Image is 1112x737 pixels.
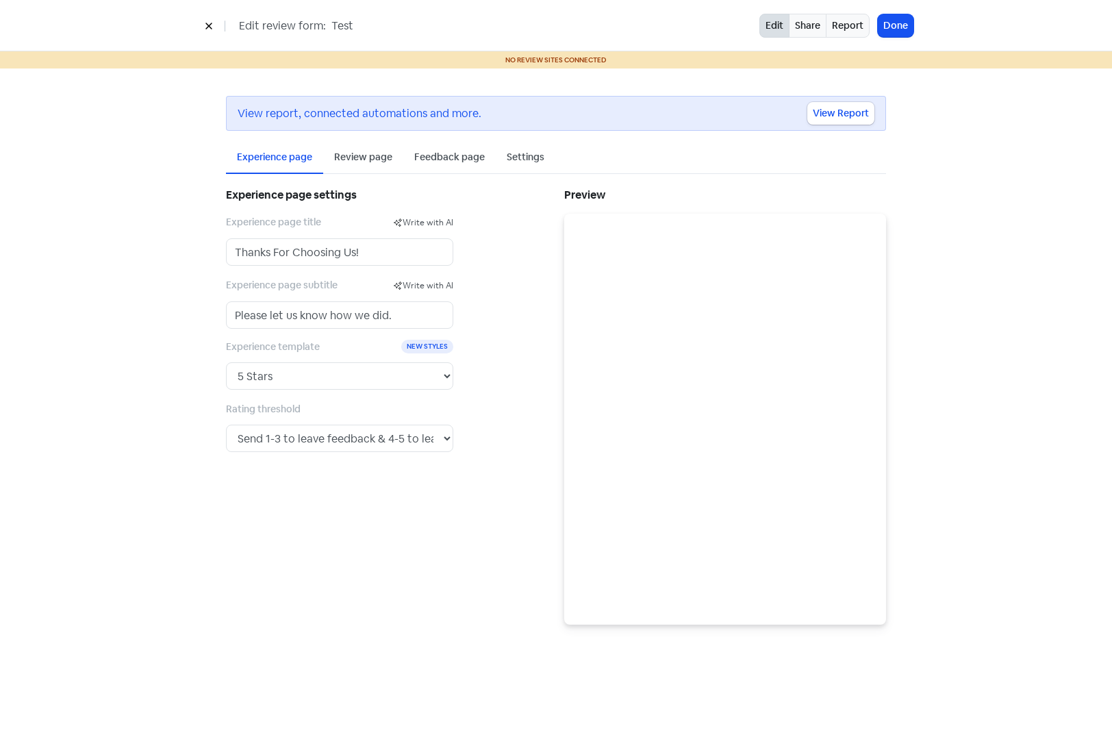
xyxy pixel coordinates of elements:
[878,14,913,37] button: Done
[334,150,392,164] div: Review page
[807,102,874,125] a: View Report
[226,238,453,266] input: Experience title
[826,14,870,38] a: Report
[414,150,485,164] div: Feedback page
[403,217,453,228] span: Write with AI
[507,150,544,164] div: Settings
[226,278,393,292] label: Experience page subtitle
[789,14,826,38] a: Share
[226,301,453,329] input: Experience subtitle
[564,185,886,205] h5: Preview
[226,340,401,354] label: Experience template
[759,14,789,38] button: Edit
[226,402,301,416] label: Rating threshold
[226,185,453,205] h5: Experience page settings
[401,340,453,353] span: New Styles
[403,280,453,291] span: Write with AI
[226,215,393,229] label: Experience page title
[238,105,807,122] div: View report, connected automations and more.
[239,18,326,34] span: Edit review form:
[237,150,312,164] div: Experience page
